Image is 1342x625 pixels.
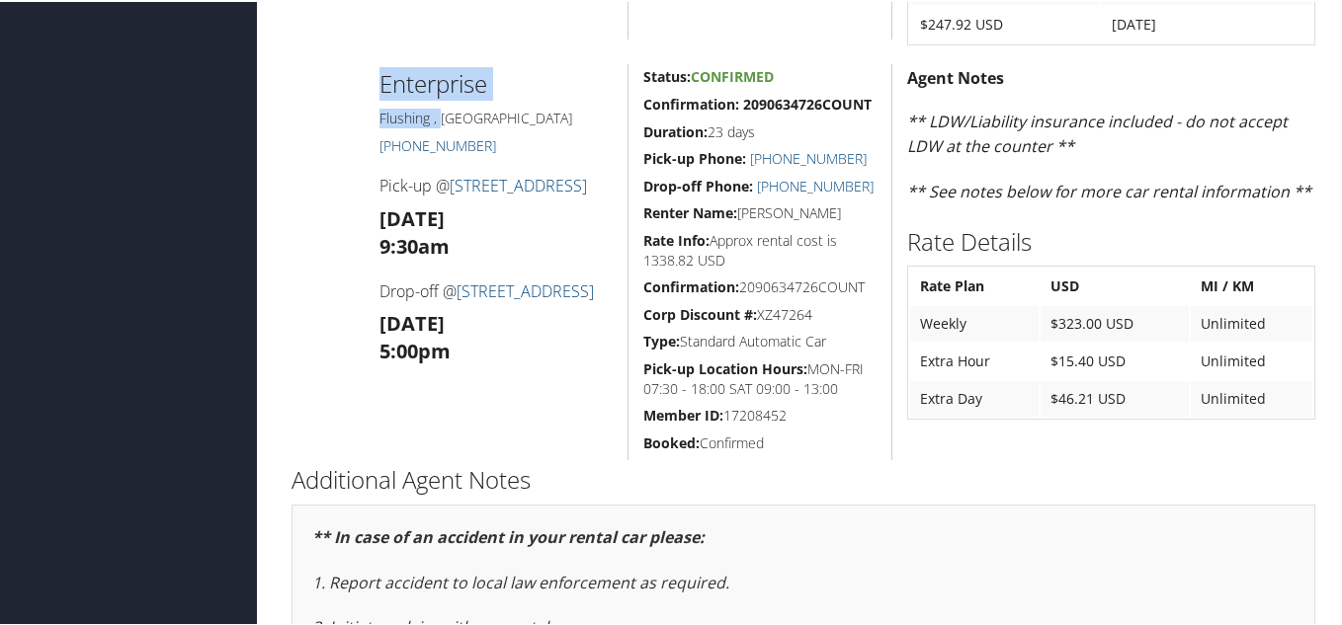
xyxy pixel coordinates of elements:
strong: Drop-off Phone: [643,175,753,194]
h2: Additional Agent Notes [292,461,1315,495]
h5: 2090634726COUNT [643,275,877,295]
h2: Enterprise [379,65,614,99]
strong: Pick-up Location Hours: [643,357,807,376]
h4: Pick-up @ [379,173,614,195]
h5: XZ47264 [643,303,877,323]
th: MI / KM [1191,267,1312,302]
h5: 23 days [643,120,877,140]
h5: 17208452 [643,404,877,424]
td: Unlimited [1191,342,1312,377]
h5: Confirmed [643,431,877,451]
strong: Rate Info: [643,229,710,248]
strong: [DATE] [379,203,445,230]
a: [PHONE_NUMBER] [379,134,496,153]
strong: Duration: [643,120,708,139]
strong: Corp Discount #: [643,303,757,322]
td: $46.21 USD [1041,379,1188,415]
th: USD [1041,267,1188,302]
td: $15.40 USD [1041,342,1188,377]
h5: [PERSON_NAME] [643,201,877,221]
strong: Pick-up Phone: [643,147,746,166]
h5: Approx rental cost is 1338.82 USD [643,229,877,268]
strong: Renter Name: [643,201,737,220]
th: Rate Plan [910,267,1040,302]
h2: Rate Details [907,223,1315,257]
h4: Drop-off @ [379,278,614,300]
td: Unlimited [1191,379,1312,415]
strong: 5:00pm [379,336,451,362]
td: Unlimited [1191,304,1312,340]
a: [STREET_ADDRESS] [457,278,594,300]
strong: Agent Notes [907,65,1004,87]
em: 1. Report accident to local law enforcement as required. [312,570,729,591]
strong: Type: [643,330,680,349]
h5: Flushing , [GEOGRAPHIC_DATA] [379,107,614,126]
strong: 9:30am [379,231,450,258]
strong: Confirmation: 2090634726COUNT [643,93,872,112]
strong: [DATE] [379,308,445,335]
td: [DATE] [1102,5,1312,40]
strong: ** In case of an accident in your rental car please: [312,524,705,546]
strong: Booked: [643,431,700,450]
h5: Standard Automatic Car [643,330,877,350]
strong: Member ID: [643,404,723,423]
td: $323.00 USD [1041,304,1188,340]
a: [PHONE_NUMBER] [757,175,874,194]
strong: Status: [643,65,691,84]
em: ** See notes below for more car rental information ** [907,179,1311,200]
td: Weekly [910,304,1040,340]
strong: Confirmation: [643,275,739,294]
td: $247.92 USD [910,5,1100,40]
td: Extra Day [910,379,1040,415]
em: ** LDW/Liability insurance included - do not accept LDW at the counter ** [907,109,1288,156]
span: Confirmed [691,65,774,84]
a: [STREET_ADDRESS] [450,173,587,195]
td: Extra Hour [910,342,1040,377]
h5: MON-FRI 07:30 - 18:00 SAT 09:00 - 13:00 [643,357,877,396]
a: [PHONE_NUMBER] [750,147,867,166]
